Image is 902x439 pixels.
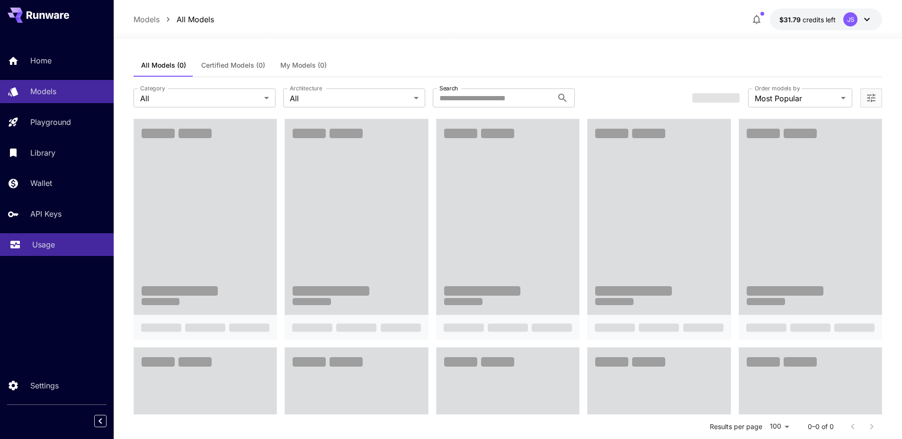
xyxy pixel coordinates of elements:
a: All Models [177,14,214,25]
div: JS [843,12,857,26]
p: Models [30,86,56,97]
span: All [140,93,260,104]
span: credits left [803,16,836,24]
p: Wallet [30,177,52,189]
label: Order models by [755,84,800,92]
p: Results per page [710,422,762,431]
p: Usage [32,239,55,250]
span: Certified Models (0) [201,61,265,70]
span: Most Popular [755,93,837,104]
label: Search [439,84,458,92]
p: API Keys [30,208,62,219]
p: Settings [30,380,59,391]
nav: breadcrumb [134,14,214,25]
p: 0–0 of 0 [808,422,834,431]
div: Collapse sidebar [101,413,114,430]
p: Home [30,55,52,66]
label: Architecture [290,84,322,92]
span: $31.79 [779,16,803,24]
button: Collapse sidebar [94,415,107,427]
button: Open more filters [866,92,877,104]
div: 100 [766,420,793,433]
span: My Models (0) [280,61,327,70]
p: Playground [30,116,71,128]
button: $31.78622JS [770,9,882,30]
span: All [290,93,410,104]
div: $31.78622 [779,15,836,25]
span: All Models (0) [141,61,186,70]
a: Models [134,14,160,25]
label: Category [140,84,165,92]
p: Library [30,147,55,158]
